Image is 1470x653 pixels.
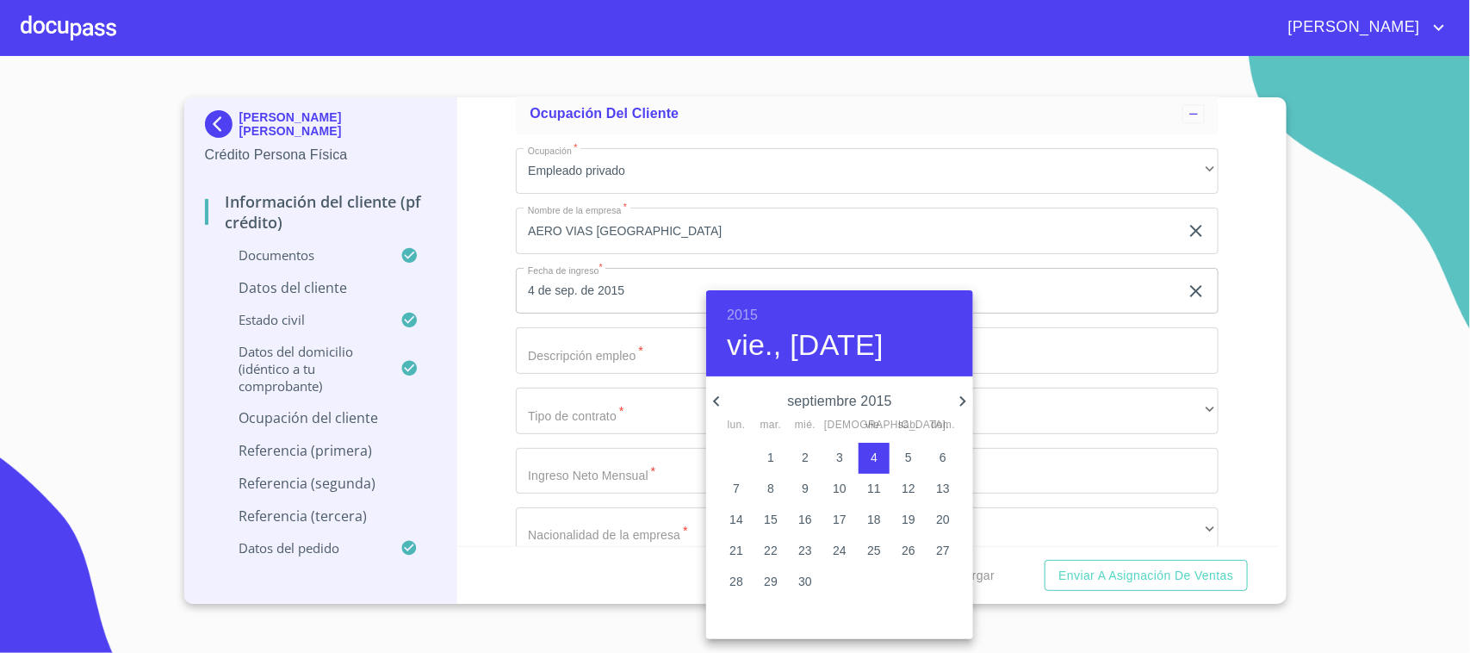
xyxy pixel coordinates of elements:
[867,511,881,528] p: 18
[755,474,786,505] button: 8
[859,443,890,474] button: 4
[798,573,812,590] p: 30
[824,443,855,474] button: 3
[755,505,786,536] button: 15
[824,474,855,505] button: 10
[902,542,915,559] p: 26
[755,567,786,598] button: 29
[767,480,774,497] p: 8
[721,474,752,505] button: 7
[790,567,821,598] button: 30
[859,474,890,505] button: 11
[790,474,821,505] button: 9
[867,542,881,559] p: 25
[836,449,843,466] p: 3
[893,536,924,567] button: 26
[790,443,821,474] button: 2
[798,511,812,528] p: 16
[867,480,881,497] p: 11
[893,474,924,505] button: 12
[940,449,946,466] p: 6
[755,443,786,474] button: 1
[833,480,847,497] p: 10
[902,511,915,528] p: 19
[721,536,752,567] button: 21
[764,573,778,590] p: 29
[833,542,847,559] p: 24
[721,505,752,536] button: 14
[727,303,758,327] button: 2015
[927,417,958,434] span: dom.
[755,536,786,567] button: 22
[729,573,743,590] p: 28
[721,417,752,434] span: lun.
[902,480,915,497] p: 12
[764,542,778,559] p: 22
[764,511,778,528] p: 15
[729,542,743,559] p: 21
[802,449,809,466] p: 2
[790,417,821,434] span: mié.
[733,480,740,497] p: 7
[927,474,958,505] button: 13
[727,391,952,412] p: septiembre 2015
[727,327,884,364] button: vie., [DATE]
[824,536,855,567] button: 24
[927,505,958,536] button: 20
[790,536,821,567] button: 23
[871,449,878,466] p: 4
[893,505,924,536] button: 19
[927,536,958,567] button: 27
[767,449,774,466] p: 1
[893,443,924,474] button: 5
[824,505,855,536] button: 17
[893,417,924,434] span: sáb.
[859,536,890,567] button: 25
[936,542,950,559] p: 27
[721,567,752,598] button: 28
[798,542,812,559] p: 23
[859,417,890,434] span: vie.
[755,417,786,434] span: mar.
[927,443,958,474] button: 6
[905,449,912,466] p: 5
[833,511,847,528] p: 17
[936,480,950,497] p: 13
[936,511,950,528] p: 20
[729,511,743,528] p: 14
[824,417,855,434] span: [DEMOGRAPHIC_DATA].
[790,505,821,536] button: 16
[859,505,890,536] button: 18
[802,480,809,497] p: 9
